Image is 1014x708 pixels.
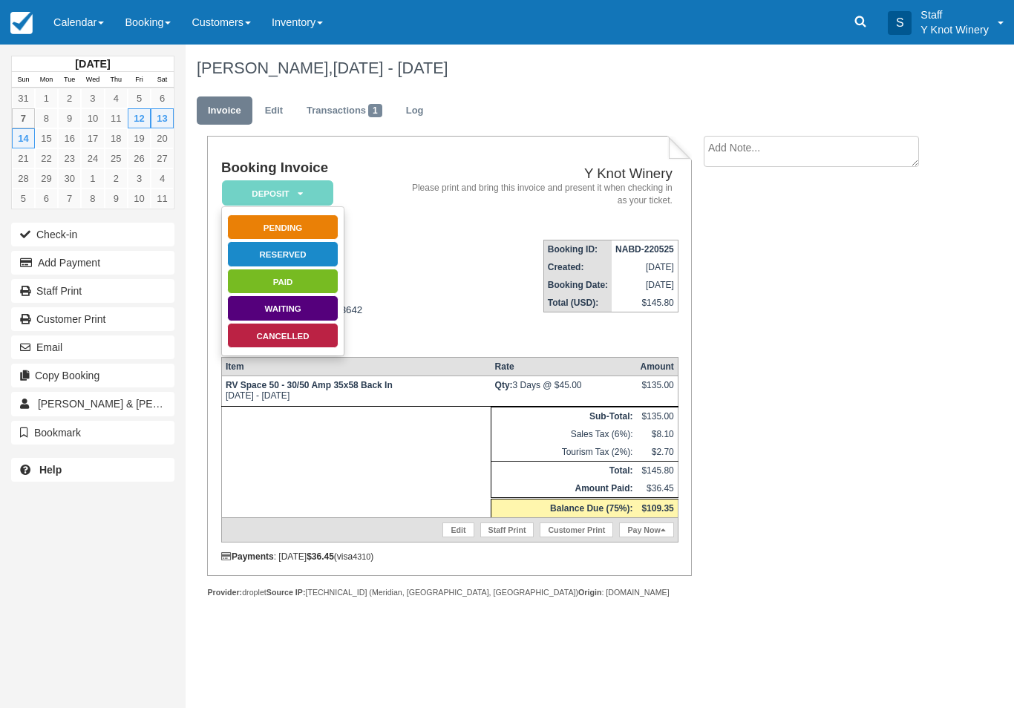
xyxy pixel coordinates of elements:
a: 1 [81,168,104,189]
strong: $36.45 [307,551,334,562]
a: 2 [105,168,128,189]
strong: Source IP: [266,588,306,597]
th: Sat [151,72,174,88]
img: checkfront-main-nav-mini-logo.png [10,12,33,34]
a: 25 [105,148,128,168]
a: 18 [105,128,128,148]
th: Sun [12,72,35,88]
th: Total: [491,462,637,480]
button: Check-in [11,223,174,246]
a: 23 [58,148,81,168]
a: 4 [151,168,174,189]
button: Copy Booking [11,364,174,387]
a: 7 [12,108,35,128]
small: 4310 [353,552,370,561]
strong: Payments [221,551,274,562]
th: Rate [491,358,637,376]
th: Fri [128,72,151,88]
a: 8 [81,189,104,209]
a: 12 [128,108,151,128]
em: Deposit [222,180,333,206]
a: 14 [12,128,35,148]
a: 30 [58,168,81,189]
a: [PERSON_NAME] & [PERSON_NAME] [11,392,174,416]
a: 28 [12,168,35,189]
a: 4 [105,88,128,108]
a: 8 [35,108,58,128]
p: Staff [920,7,989,22]
a: 29 [35,168,58,189]
a: 10 [128,189,151,209]
strong: $109.35 [641,503,673,514]
button: Bookmark [11,421,174,445]
th: Total (USD): [543,294,612,312]
th: Sub-Total: [491,407,637,426]
a: Customer Print [11,307,174,331]
a: 19 [128,128,151,148]
td: $135.00 [636,407,678,426]
strong: RV Space 50 - 30/50 Amp 35x58 Back In [226,380,393,390]
td: $36.45 [636,479,678,499]
a: 27 [151,148,174,168]
a: Edit [254,96,294,125]
a: Invoice [197,96,252,125]
a: Paid [227,269,338,295]
td: 3 Days @ $45.00 [491,376,637,407]
strong: Origin [578,588,601,597]
a: Staff Print [11,279,174,303]
a: 17 [81,128,104,148]
button: Email [11,335,174,359]
h1: [PERSON_NAME], [197,59,935,77]
td: $145.80 [612,294,678,312]
td: $2.70 [636,443,678,462]
td: [DATE] [612,276,678,294]
button: Add Payment [11,251,174,275]
p: Y Knot Winery [920,22,989,37]
th: Booking ID: [543,240,612,259]
h1: Booking Invoice [221,160,395,176]
a: 3 [81,88,104,108]
strong: NABD-220525 [615,244,674,255]
a: 6 [151,88,174,108]
a: 26 [128,148,151,168]
a: 1 [35,88,58,108]
div: droplet [TECHNICAL_ID] (Meridian, [GEOGRAPHIC_DATA], [GEOGRAPHIC_DATA]) : [DOMAIN_NAME] [207,587,692,598]
a: 2 [58,88,81,108]
a: 7 [58,189,81,209]
a: 15 [35,128,58,148]
a: 22 [35,148,58,168]
th: Created: [543,258,612,276]
a: Log [395,96,435,125]
a: Deposit [221,180,328,207]
a: 5 [12,189,35,209]
strong: Provider: [207,588,242,597]
a: 3 [128,168,151,189]
a: 21 [12,148,35,168]
a: Pending [227,214,338,240]
strong: Qty [495,380,513,390]
td: $8.10 [636,425,678,443]
a: Transactions1 [295,96,393,125]
th: Tue [58,72,81,88]
span: 1 [368,104,382,117]
th: Booking Date: [543,276,612,294]
div: $135.00 [640,380,673,402]
a: Waiting [227,295,338,321]
a: Help [11,458,174,482]
a: 16 [58,128,81,148]
th: Amount Paid: [491,479,637,499]
th: Item [221,358,491,376]
a: 9 [58,108,81,128]
span: [PERSON_NAME] & [PERSON_NAME] [38,398,221,410]
h2: Y Knot Winery [401,166,673,182]
td: Sales Tax (6%): [491,425,637,443]
td: $145.80 [636,462,678,480]
a: 5 [128,88,151,108]
td: [DATE] [612,258,678,276]
a: 24 [81,148,104,168]
a: 31 [12,88,35,108]
td: Tourism Tax (2%): [491,443,637,462]
th: Mon [35,72,58,88]
a: Cancelled [227,323,338,349]
strong: [DATE] [75,58,110,70]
